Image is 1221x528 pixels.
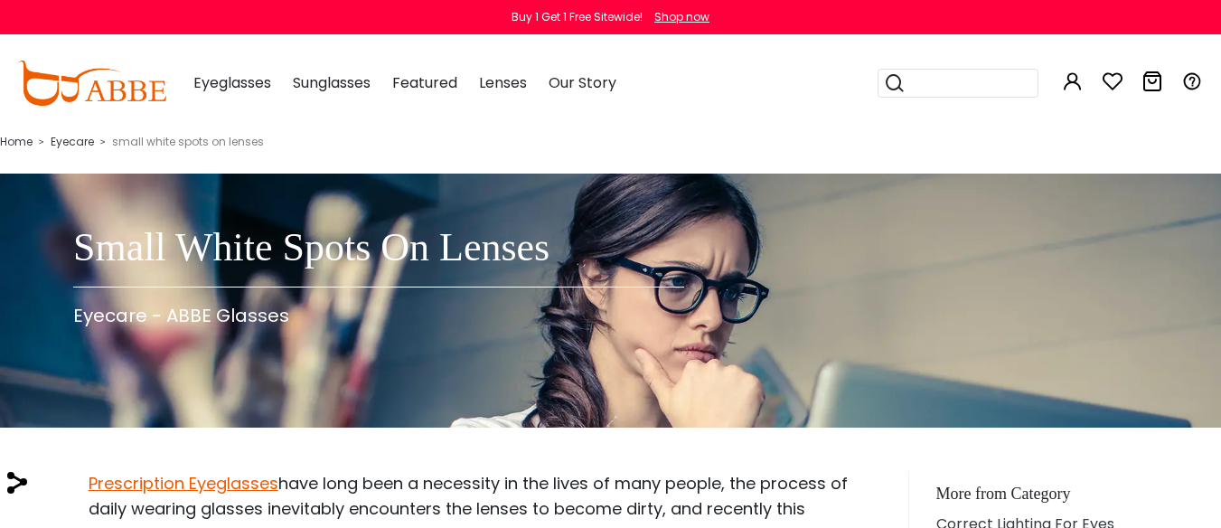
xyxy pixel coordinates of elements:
span: More from Category [936,485,1071,503]
div: Buy 1 Get 1 Free Sitewide! [512,9,643,25]
span: small white spots on lenses [112,134,264,149]
div: Shop now [654,9,709,25]
h1: Small White Spots On Lenses [73,224,684,272]
i: > [100,136,106,148]
span: Lenses [479,72,527,93]
p: Eyecare - ABBE Glasses [73,302,684,329]
span: Our Story [549,72,616,93]
i: > [39,136,44,148]
a: Eyecare [51,134,94,149]
span: Sunglasses [293,72,371,93]
a: Prescription Eyeglasses [89,472,278,495]
a: Shop now [645,9,709,24]
img: abbeglasses.com [18,61,166,106]
span: Featured [392,72,457,93]
span: Eyeglasses [193,72,271,93]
